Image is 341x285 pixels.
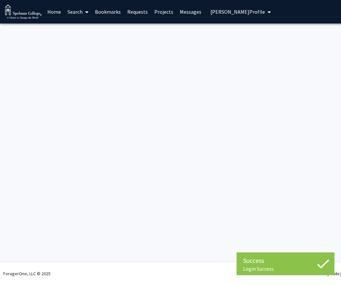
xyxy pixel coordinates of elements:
div: Login Success [243,265,328,272]
a: Home [44,0,64,23]
img: Spelman College Logo [5,5,42,19]
span: [PERSON_NAME] Profile [210,8,265,15]
a: Projects [151,0,177,23]
a: Search [64,0,92,23]
a: Bookmarks [92,0,124,23]
a: Messages [177,0,205,23]
div: ForagerOne, LLC © 2025 [3,262,51,285]
a: Requests [124,0,151,23]
div: Success [243,256,328,265]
